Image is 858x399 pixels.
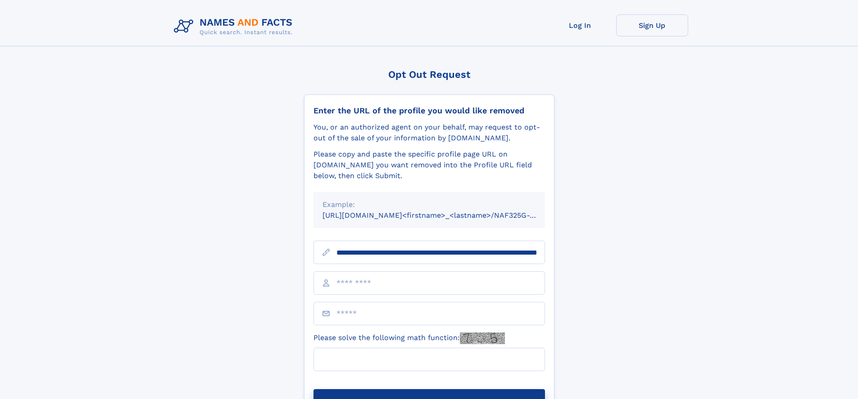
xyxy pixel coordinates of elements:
[313,122,545,143] div: You, or an authorized agent on your behalf, may request to opt-out of the sale of your informatio...
[313,332,505,344] label: Please solve the following math function:
[170,14,300,39] img: Logo Names and Facts
[544,14,616,36] a: Log In
[322,211,562,220] small: [URL][DOMAIN_NAME]<firstname>_<lastname>/NAF325G-xxxxxxxx
[322,199,536,210] div: Example:
[616,14,688,36] a: Sign Up
[313,106,545,116] div: Enter the URL of the profile you would like removed
[313,149,545,181] div: Please copy and paste the specific profile page URL on [DOMAIN_NAME] you want removed into the Pr...
[304,69,554,80] div: Opt Out Request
